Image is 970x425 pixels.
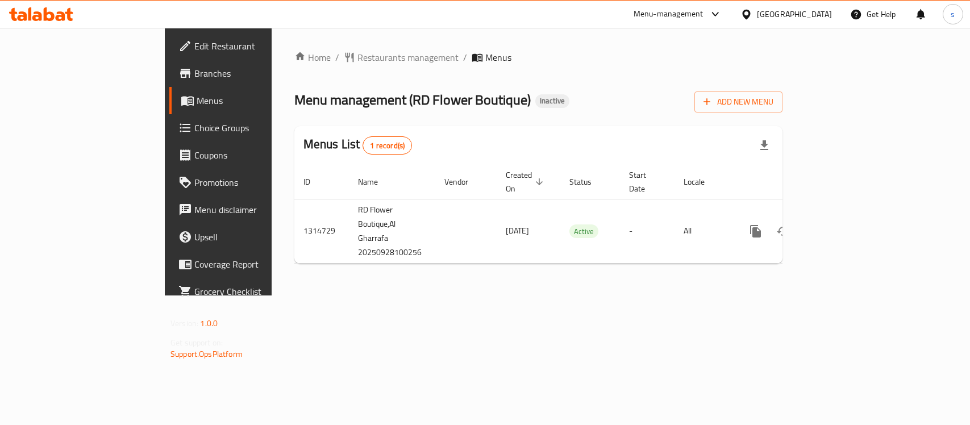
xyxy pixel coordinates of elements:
span: Coverage Report [194,257,318,271]
span: Version: [170,316,198,331]
span: Get support on: [170,335,223,350]
a: Grocery Checklist [169,278,327,305]
span: Status [569,175,606,189]
a: Promotions [169,169,327,196]
span: 1.0.0 [200,316,218,331]
span: Created On [506,168,547,195]
div: [GEOGRAPHIC_DATA] [757,8,832,20]
span: Restaurants management [357,51,459,64]
span: Menus [197,94,318,107]
h2: Menus List [303,136,412,155]
span: ID [303,175,325,189]
span: 1 record(s) [363,140,411,151]
div: Inactive [535,94,569,108]
a: Coupons [169,141,327,169]
button: more [742,218,769,245]
nav: breadcrumb [294,51,782,64]
span: Promotions [194,176,318,189]
a: Coverage Report [169,251,327,278]
td: - [620,199,675,263]
span: Inactive [535,96,569,106]
a: Menu disclaimer [169,196,327,223]
span: s [951,8,955,20]
table: enhanced table [294,165,860,264]
div: Export file [751,132,778,159]
span: Choice Groups [194,121,318,135]
a: Choice Groups [169,114,327,141]
button: Change Status [769,218,797,245]
span: Locale [684,175,719,189]
button: Add New Menu [694,91,782,113]
span: Upsell [194,230,318,244]
span: Branches [194,66,318,80]
li: / [463,51,467,64]
span: [DATE] [506,223,529,238]
span: Start Date [629,168,661,195]
a: Restaurants management [344,51,459,64]
a: Menus [169,87,327,114]
div: Menu-management [634,7,703,21]
span: Menu disclaimer [194,203,318,216]
span: Edit Restaurant [194,39,318,53]
li: / [335,51,339,64]
span: Name [358,175,393,189]
a: Upsell [169,223,327,251]
span: Grocery Checklist [194,285,318,298]
span: Menu management ( RD Flower Boutique ) [294,87,531,113]
span: Add New Menu [703,95,773,109]
span: Vendor [444,175,483,189]
th: Actions [733,165,860,199]
a: Support.OpsPlatform [170,347,243,361]
a: Edit Restaurant [169,32,327,60]
td: All [675,199,733,263]
div: Total records count [363,136,412,155]
span: Active [569,225,598,238]
span: Menus [485,51,511,64]
td: RD Flower Boutique,Al Gharrafa 20250928100256 [349,199,435,263]
span: Coupons [194,148,318,162]
a: Branches [169,60,327,87]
